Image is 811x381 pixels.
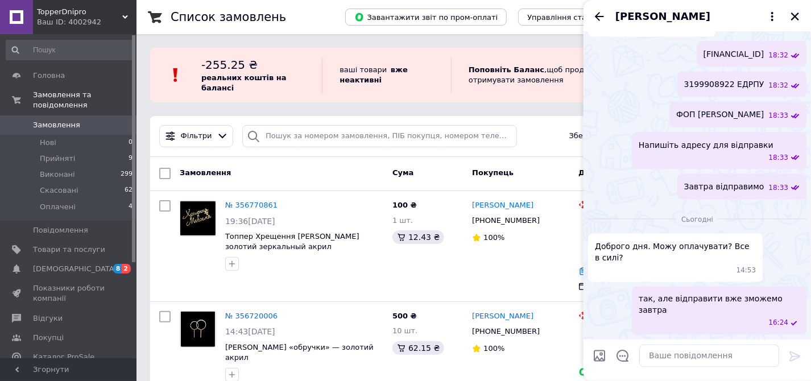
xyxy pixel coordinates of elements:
div: , щоб продовжити отримувати замовлення [451,57,678,93]
span: Фільтри [181,131,212,142]
span: Замовлення [33,120,80,130]
span: 1 шт. [392,216,413,225]
a: № 356720006 [225,312,278,320]
span: 299 [121,169,133,180]
b: Поповніть Баланс [469,65,544,74]
span: 8 [113,264,122,274]
span: 9 [129,154,133,164]
a: [PERSON_NAME] [472,311,533,322]
button: Закрити [788,10,802,23]
span: Головна [33,71,65,81]
span: 10 шт. [392,326,417,335]
span: Cума [392,168,413,177]
div: 12.08.2025 [588,213,806,225]
h1: Список замовлень [171,10,286,24]
img: :exclamation: [167,67,184,84]
span: 2 [122,264,131,274]
span: Завтра відправимо [684,181,764,193]
span: 3199908922 ЕДРПУ [684,78,764,90]
img: Фото товару [180,201,216,235]
span: так, але відправити вже зможемо завтра [639,293,800,316]
a: Фото товару [180,200,216,237]
span: Доброго дня. Можу оплачувати? Все в силі? [595,241,756,263]
div: [PHONE_NUMBER] [470,324,542,339]
span: -255.25 ₴ [201,58,258,72]
button: Назад [593,10,606,23]
span: TopperDnipro [37,7,122,17]
span: 62 [125,185,133,196]
span: 18:32 11.08.2025 [768,51,788,60]
a: Фото товару [180,311,216,347]
div: 12.43 ₴ [392,230,444,244]
input: Пошук за номером замовлення, ПІБ покупця, номером телефону, Email, номером накладної [242,125,517,147]
b: реальних коштів на балансі [201,73,287,92]
span: Замовлення та повідомлення [33,90,136,110]
span: Напишіть адресу для відправки [639,139,773,151]
span: Управління статусами [527,13,614,22]
span: Покупець [472,168,514,177]
span: Сьогодні [677,215,718,225]
a: [PERSON_NAME] «обручки» — золотий акрил [225,343,374,362]
span: Виконані [40,169,75,180]
span: Нові [40,138,56,148]
span: 4 [129,202,133,212]
span: Завантажити звіт по пром-оплаті [354,12,498,22]
span: ФОП [PERSON_NAME] [676,109,764,121]
input: Пошук [6,40,134,60]
span: Замовлення [180,168,231,177]
a: Топпер Хрещення [PERSON_NAME] золотий зеркальный акрил [225,232,359,251]
img: Фото товару [181,312,214,347]
span: 100% [483,344,504,353]
span: Скасовані [40,185,78,196]
span: 18:32 11.08.2025 [768,81,788,90]
span: 100 ₴ [392,201,417,209]
span: [PERSON_NAME] [615,9,710,24]
span: Повідомлення [33,225,88,235]
span: Збережені фільтри: [569,131,647,142]
span: Оплачені [40,202,76,212]
a: № 356770861 [225,201,278,209]
a: [PERSON_NAME] [472,200,533,211]
span: 18:33 11.08.2025 [768,153,788,163]
span: Доставка та оплата [578,168,663,177]
span: [DEMOGRAPHIC_DATA] [33,264,117,274]
span: 19:36[DATE] [225,217,275,226]
button: [PERSON_NAME] [615,9,779,24]
span: Показники роботи компанії [33,283,105,304]
button: Відкрити шаблони відповідей [615,349,630,363]
span: Прийняті [40,154,75,164]
div: 62.15 ₴ [392,341,444,355]
span: 16:24 12.08.2025 [768,318,788,328]
span: Товари та послуги [33,245,105,255]
span: Відгуки [33,313,63,324]
span: 500 ₴ [392,312,417,320]
span: 0 [129,138,133,148]
span: 100% [483,233,504,242]
div: ваші товари [322,57,451,93]
span: 14:53 12.08.2025 [736,266,756,275]
button: Управління статусами [518,9,623,26]
span: 18:33 11.08.2025 [768,111,788,121]
span: Покупці [33,333,64,343]
div: Ваш ID: 4002942 [37,17,136,27]
span: Каталог ProSale [33,352,94,362]
b: вже неактивні [340,65,408,84]
div: [PHONE_NUMBER] [470,213,542,228]
span: 18:33 11.08.2025 [768,183,788,193]
span: 14:43[DATE] [225,327,275,336]
button: Завантажити звіт по пром-оплаті [345,9,507,26]
span: [FINANCIAL_ID] [704,48,764,60]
